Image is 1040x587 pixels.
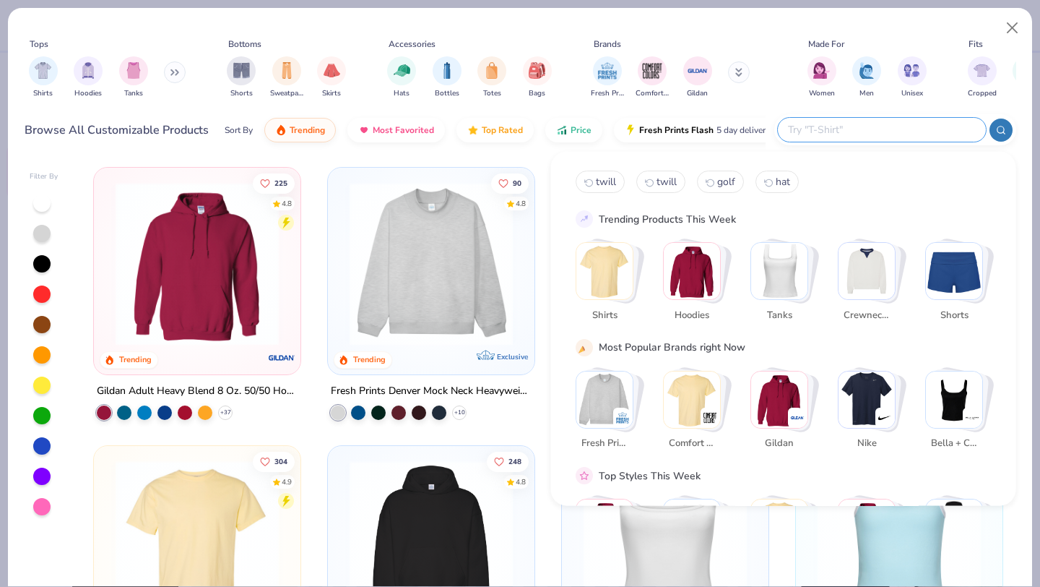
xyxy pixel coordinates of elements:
div: Accessories [389,38,435,51]
button: hat3 [755,171,799,193]
span: Top Rated [482,124,523,136]
span: 90 [513,179,521,187]
div: Browse All Customizable Products [25,121,209,139]
img: Athleisure [751,500,807,556]
div: Gildan Adult Heavy Blend 8 Oz. 50/50 Hooded Sweatshirt [97,382,298,400]
button: Trending [264,118,336,142]
img: Sportswear [664,500,720,556]
div: filter for Gildan [683,56,712,99]
span: Trending [290,124,325,136]
div: filter for Shirts [29,56,58,99]
img: Nike [877,410,892,424]
button: twill0 [576,171,625,193]
img: Gildan Image [687,60,708,82]
img: Shorts Image [233,62,250,79]
img: a90f7c54-8796-4cb2-9d6e-4e9644cfe0fe [520,182,698,346]
button: Top Rated [456,118,534,142]
span: 248 [508,458,521,465]
img: Tanks [751,243,807,299]
img: most_fav.gif [358,124,370,136]
div: filter for Comfort Colors [636,56,669,99]
div: filter for Men [852,56,881,99]
img: Bottles Image [439,62,455,79]
img: pink_star.gif [578,469,591,482]
img: Tanks Image [126,62,142,79]
span: Hats [394,88,409,99]
button: filter button [968,56,997,99]
span: Cropped [968,88,997,99]
button: filter button [433,56,461,99]
div: filter for Women [807,56,836,99]
button: Like [253,173,295,193]
span: Hoodies [74,88,102,99]
img: Classic [576,500,633,556]
span: Bags [529,88,545,99]
button: filter button [636,56,669,99]
img: Gildan [751,371,807,427]
div: filter for Unisex [898,56,927,99]
img: Fresh Prints [576,371,633,427]
div: Fits [968,38,983,51]
button: filter button [477,56,506,99]
img: Comfort Colors [703,410,717,424]
div: Bottoms [228,38,261,51]
button: Like [491,173,529,193]
button: filter button [898,56,927,99]
span: Men [859,88,874,99]
span: + 37 [220,408,231,417]
button: filter button [74,56,103,99]
span: Shorts [230,88,253,99]
div: Filter By [30,171,58,182]
button: filter button [523,56,552,99]
img: Hoodies Image [80,62,96,79]
span: twill [596,175,616,189]
span: 304 [275,458,288,465]
span: Bottles [435,88,459,99]
button: twill 1 [636,171,685,193]
button: filter button [807,56,836,99]
span: Comfort Colors [636,88,669,99]
div: Sort By [225,124,253,137]
button: Stack Card Button Cozy [838,499,904,585]
img: Gildan [790,410,805,424]
button: Stack Card Button Comfort Colors [663,370,729,456]
img: trending.gif [275,124,287,136]
span: Crewnecks [843,308,890,322]
button: Fresh Prints Flash5 day delivery [614,118,781,142]
button: Stack Card Button Athleisure [750,499,817,585]
button: filter button [591,56,624,99]
span: Skirts [322,88,341,99]
img: party_popper.gif [578,340,591,354]
div: filter for Bottles [433,56,461,99]
img: Fresh Prints [615,410,630,424]
div: filter for Tanks [119,56,148,99]
span: Fresh Prints [581,437,628,451]
span: Nike [843,437,890,451]
img: Bags Image [529,62,545,79]
img: Cropped Image [974,62,990,79]
div: filter for Bags [523,56,552,99]
img: Bella + Canvas [965,410,979,424]
div: filter for Hoodies [74,56,103,99]
img: Bella + Canvas [926,371,982,427]
img: Women Image [813,62,830,79]
img: Preppy [926,500,982,556]
button: Stack Card Button Classic [576,499,642,585]
span: 225 [275,179,288,187]
button: Stack Card Button Fresh Prints [576,370,642,456]
span: Fresh Prints Flash [639,124,714,136]
span: Price [571,124,591,136]
button: Stack Card Button Gildan [750,370,817,456]
span: + 10 [454,408,465,417]
img: f5d85501-0dbb-4ee4-b115-c08fa3845d83 [342,182,520,346]
img: Shirts Image [35,62,51,79]
div: 4.8 [282,198,292,209]
button: filter button [29,56,58,99]
span: Sweatpants [270,88,303,99]
div: filter for Shorts [227,56,256,99]
span: Hoodies [668,308,715,322]
span: Exclusive [497,352,528,361]
button: Close [999,14,1026,42]
div: filter for Cropped [968,56,997,99]
button: Like [253,451,295,471]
